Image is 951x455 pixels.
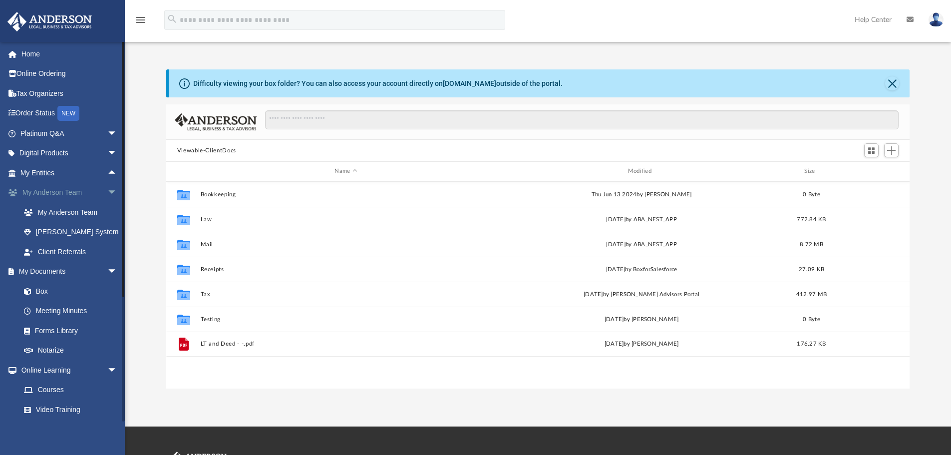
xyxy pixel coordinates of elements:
span: arrow_drop_down [107,360,127,381]
div: [DATE] by [PERSON_NAME] [496,315,787,324]
div: Modified [496,167,787,176]
a: Video Training [14,400,122,420]
button: Viewable-ClientDocs [177,146,236,155]
div: [DATE] by ABA_NEST_APP [496,215,787,224]
a: [PERSON_NAME] System [14,222,132,242]
a: Meeting Minutes [14,301,127,321]
a: Notarize [14,341,127,361]
a: Client Referrals [14,242,132,262]
span: 412.97 MB [796,291,827,297]
a: Online Ordering [7,64,132,84]
a: Home [7,44,132,64]
div: Size [791,167,831,176]
a: Platinum Q&Aarrow_drop_down [7,123,132,143]
div: Name [200,167,491,176]
button: Law [200,216,491,223]
a: Forms Library [14,321,122,341]
div: grid [166,182,910,389]
div: Difficulty viewing your box folder? You can also access your account directly on outside of the p... [193,78,563,89]
a: My Documentsarrow_drop_down [7,262,127,282]
span: 0 Byte [803,316,820,322]
button: Close [885,76,899,90]
span: 8.72 MB [800,241,823,247]
a: My Anderson Teamarrow_drop_down [7,183,132,203]
a: [DOMAIN_NAME] [443,79,496,87]
img: Anderson Advisors Platinum Portal [4,12,95,31]
button: Bookkeeping [200,191,491,198]
span: arrow_drop_down [107,143,127,164]
button: Receipts [200,266,491,273]
i: menu [135,14,147,26]
img: User Pic [929,12,944,27]
button: Mail [200,241,491,248]
div: [DATE] by [PERSON_NAME] Advisors Portal [496,290,787,299]
a: Digital Productsarrow_drop_down [7,143,132,163]
a: My Entitiesarrow_drop_up [7,163,132,183]
span: 772.84 KB [797,216,826,222]
div: [DATE] by BoxforSalesforce [496,265,787,274]
div: id [836,167,906,176]
div: [DATE] by [PERSON_NAME] [496,340,787,349]
button: Tax [200,291,491,298]
button: Testing [200,316,491,323]
input: Search files and folders [265,110,899,129]
div: NEW [57,106,79,121]
i: search [167,13,178,24]
span: 0 Byte [803,191,820,197]
div: Thu Jun 13 2024 by [PERSON_NAME] [496,190,787,199]
a: Order StatusNEW [7,103,132,124]
button: Switch to Grid View [864,143,879,157]
span: arrow_drop_down [107,183,127,203]
span: arrow_drop_down [107,262,127,282]
div: [DATE] by ABA_NEST_APP [496,240,787,249]
a: menu [135,19,147,26]
div: id [171,167,196,176]
button: LT and Deed - -.pdf [200,341,491,347]
a: Resources [14,420,127,440]
span: 176.27 KB [797,341,826,347]
a: Online Learningarrow_drop_down [7,360,127,380]
span: arrow_drop_up [107,163,127,183]
a: My Anderson Team [14,202,127,222]
a: Tax Organizers [7,83,132,103]
a: Box [14,281,122,301]
button: Add [884,143,899,157]
span: 27.09 KB [799,266,824,272]
a: Courses [14,380,127,400]
span: arrow_drop_down [107,123,127,144]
